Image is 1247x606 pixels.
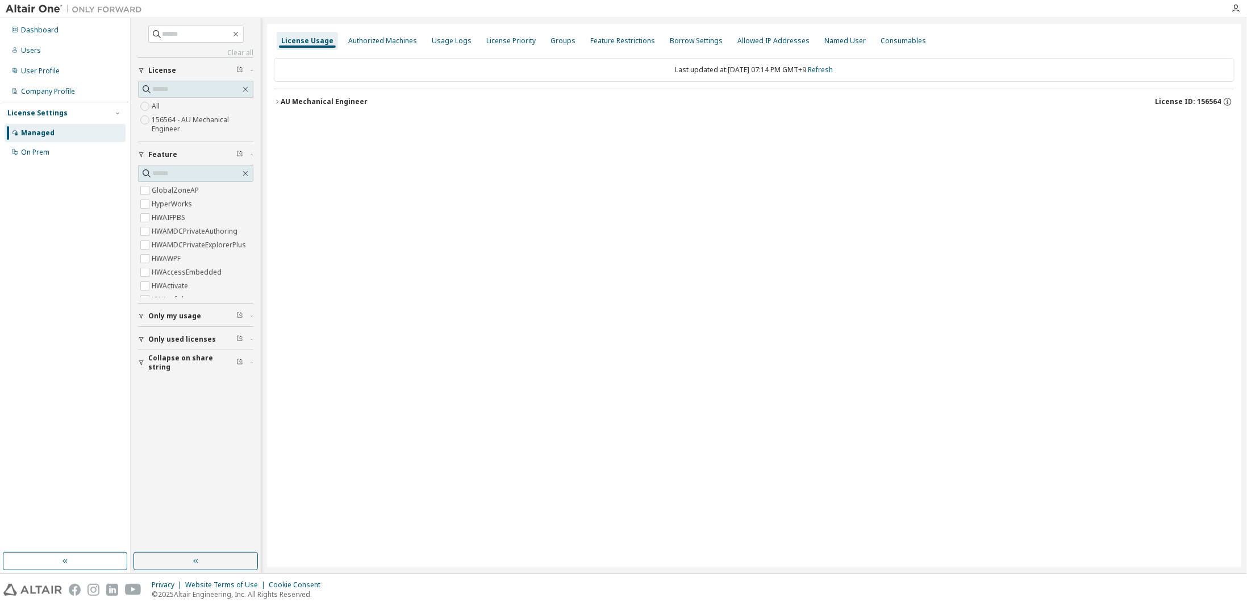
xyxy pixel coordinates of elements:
img: instagram.svg [87,584,99,596]
span: Clear filter [236,66,243,75]
button: AU Mechanical EngineerLicense ID: 156564 [274,89,1235,114]
div: Website Terms of Use [185,580,269,590]
span: Only my usage [148,312,201,321]
img: linkedin.svg [106,584,118,596]
div: License Usage [281,36,333,45]
span: Feature [148,150,177,159]
span: Clear filter [236,150,243,159]
div: Users [21,46,41,55]
span: License ID: 156564 [1155,97,1221,106]
div: AU Mechanical Engineer [281,97,368,106]
a: Clear all [138,48,253,57]
div: On Prem [21,148,49,157]
div: Privacy [152,580,185,590]
a: Refresh [808,65,833,74]
div: License Priority [486,36,536,45]
label: HWAccessEmbedded [152,265,224,279]
button: Feature [138,142,253,167]
div: Cookie Consent [269,580,327,590]
span: Collapse on share string [148,354,236,372]
label: GlobalZoneAP [152,184,201,197]
button: Only my usage [138,304,253,329]
div: Dashboard [21,26,59,35]
div: Groups [550,36,575,45]
img: facebook.svg [69,584,81,596]
img: altair_logo.svg [3,584,62,596]
label: HyperWorks [152,197,194,211]
button: License [138,58,253,83]
div: Authorized Machines [348,36,417,45]
div: Named User [824,36,866,45]
img: Altair One [6,3,148,15]
div: License Settings [7,109,68,118]
span: License [148,66,176,75]
button: Collapse on share string [138,350,253,375]
div: Consumables [881,36,926,45]
label: HWAWPF [152,252,183,265]
div: Managed [21,128,55,138]
span: Only used licenses [148,335,216,344]
div: Feature Restrictions [590,36,655,45]
div: Borrow Settings [670,36,723,45]
div: User Profile [21,67,60,76]
label: All [152,99,162,113]
div: Allowed IP Addresses [737,36,810,45]
span: Clear filter [236,358,243,367]
label: HWAMDCPrivateExplorerPlus [152,238,248,252]
div: Company Profile [21,87,75,96]
div: Usage Logs [432,36,472,45]
p: © 2025 Altair Engineering, Inc. All Rights Reserved. [152,590,327,599]
label: HWAIFPBS [152,211,187,225]
label: HWAMDCPrivateAuthoring [152,225,240,238]
img: youtube.svg [125,584,141,596]
span: Clear filter [236,312,243,321]
span: Clear filter [236,335,243,344]
label: HWAcufwh [152,293,188,306]
label: 156564 - AU Mechanical Engineer [152,113,253,136]
button: Only used licenses [138,327,253,352]
div: Last updated at: [DATE] 07:14 PM GMT+9 [274,58,1235,82]
label: HWActivate [152,279,190,293]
